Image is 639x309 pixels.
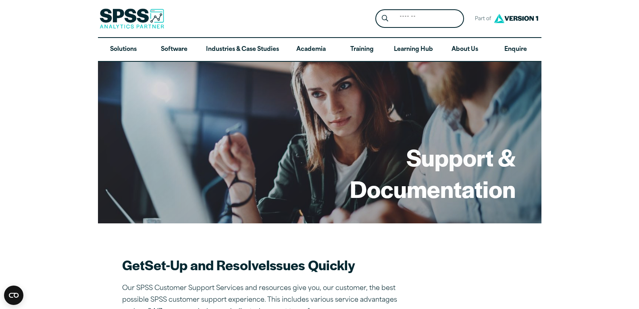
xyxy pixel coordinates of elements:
[375,9,464,28] form: Site Header Search Form
[98,38,149,61] a: Solutions
[387,38,439,61] a: Learning Hub
[492,11,540,26] img: Version1 Logo
[377,11,392,26] button: Search magnifying glass icon
[439,38,490,61] a: About Us
[149,38,200,61] a: Software
[98,38,541,61] nav: Desktop version of site main menu
[200,38,285,61] a: Industries & Case Studies
[145,255,266,274] strong: Set-Up and Resolve
[4,286,23,305] button: Open CMP widget
[122,256,404,274] h2: Get Issues Quickly
[470,13,492,25] span: Part of
[285,38,336,61] a: Academia
[490,38,541,61] a: Enquire
[100,8,164,29] img: SPSS Analytics Partner
[350,141,516,204] h1: Support & Documentation
[382,15,388,22] svg: Search magnifying glass icon
[336,38,387,61] a: Training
